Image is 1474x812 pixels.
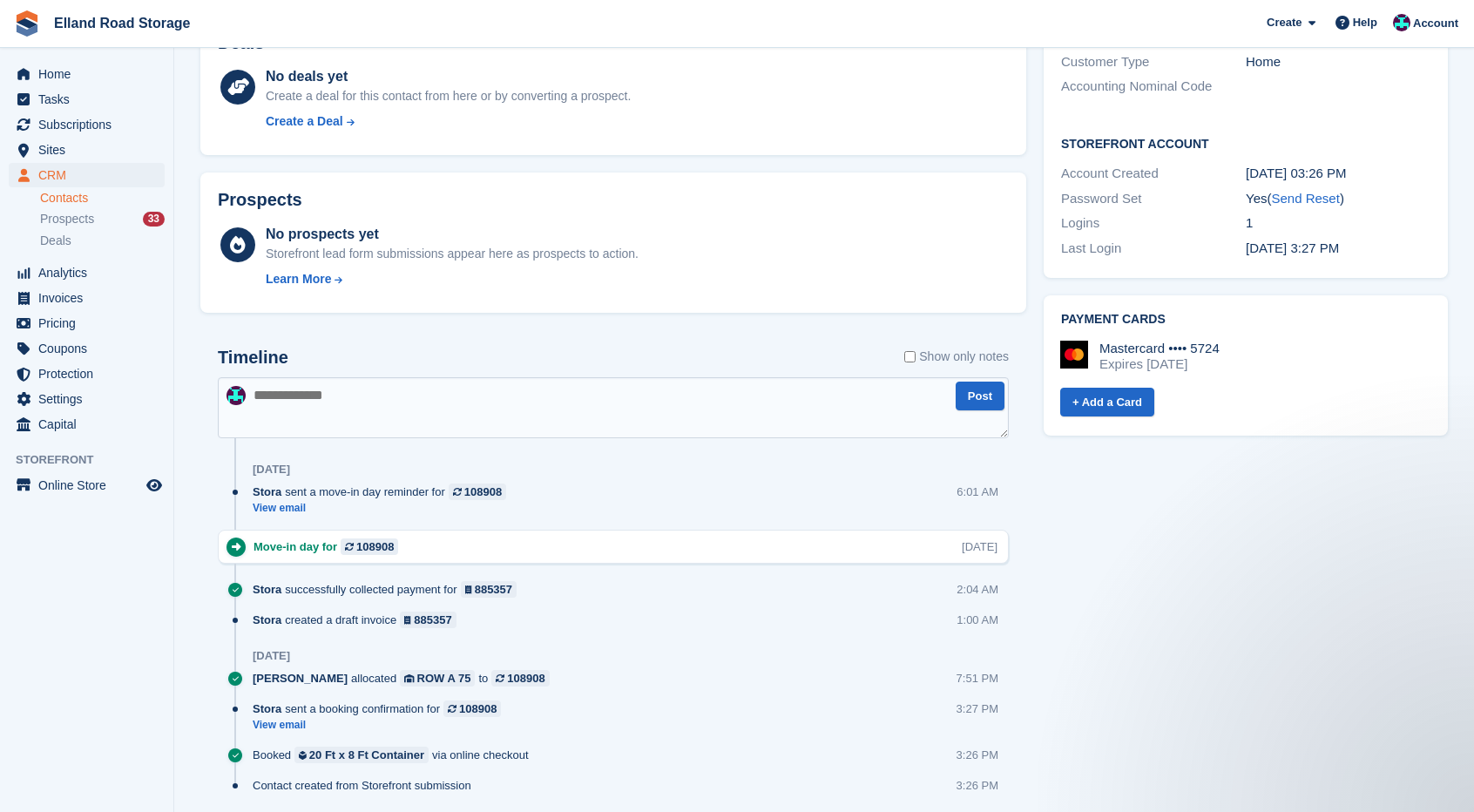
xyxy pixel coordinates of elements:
[957,670,998,687] div: 7:51 PM
[253,700,281,717] span: Stora
[253,501,515,516] a: View email
[253,484,515,500] div: sent a move-in day reminder for
[1061,52,1246,72] div: Customer Type
[38,261,143,285] span: Analytics
[464,484,502,500] div: 108908
[218,348,288,368] h2: Timeline
[144,475,165,496] a: Preview store
[253,612,465,628] div: created a draft invoice
[38,286,143,310] span: Invoices
[507,670,544,687] div: 108908
[1060,388,1154,416] a: + Add a Card
[9,87,165,112] a: menu
[253,747,538,763] div: Booked via online checkout
[1267,191,1343,206] span: ( )
[266,112,343,131] div: Create a Deal
[143,212,165,227] div: 33
[1061,239,1246,259] div: Last Login
[1061,189,1246,209] div: Password Set
[957,777,998,794] div: 3:26 PM
[40,233,71,249] span: Deals
[1246,189,1430,209] div: Yes
[14,10,40,37] img: stora-icon-8386f47178a22dfd0bd8f6a31ec36ba5ce8667c1dd55bd0f319d3a0aa187defe.svg
[1099,356,1220,372] div: Expires [DATE]
[1061,213,1246,233] div: Logins
[9,412,165,436] a: menu
[253,670,558,687] div: allocated to
[1271,191,1339,206] a: Send Reset
[957,612,998,628] div: 1:00 AM
[227,386,246,405] img: Scott Hullah
[309,747,424,763] div: 20 Ft x 8 Ft Container
[356,538,394,555] div: 108908
[904,348,1009,366] label: Show only notes
[253,484,281,500] span: Stora
[414,612,451,628] div: 885357
[38,412,143,436] span: Capital
[1061,164,1246,184] div: Account Created
[253,463,290,477] div: [DATE]
[1060,341,1088,369] img: Mastercard Logo
[253,670,348,687] span: [PERSON_NAME]
[38,387,143,411] span: Settings
[266,270,639,288] a: Learn More
[1413,15,1458,32] span: Account
[47,9,197,37] a: Elland Road Storage
[1099,341,1220,356] div: Mastercard •••• 5724
[38,473,143,497] span: Online Store
[9,163,165,187] a: menu
[400,612,456,628] a: 885357
[9,261,165,285] a: menu
[9,286,165,310] a: menu
[253,700,510,717] div: sent a booking confirmation for
[1353,14,1377,31] span: Help
[266,87,631,105] div: Create a deal for this contact from here or by converting a prospect.
[266,66,631,87] div: No deals yet
[956,382,1004,410] button: Post
[40,232,165,250] a: Deals
[9,112,165,137] a: menu
[1061,134,1430,152] h2: Storefront Account
[38,87,143,112] span: Tasks
[294,747,429,763] a: 20 Ft x 8 Ft Container
[957,700,998,717] div: 3:27 PM
[9,311,165,335] a: menu
[266,112,631,131] a: Create a Deal
[1061,313,1430,327] h2: Payment cards
[461,581,517,598] a: 885357
[962,538,997,555] div: [DATE]
[1393,14,1410,31] img: Scott Hullah
[904,348,916,366] input: Show only notes
[1061,77,1246,97] div: Accounting Nominal Code
[957,581,998,598] div: 2:04 AM
[266,224,639,245] div: No prospects yet
[253,718,510,733] a: View email
[218,190,302,210] h2: Prospects
[38,138,143,162] span: Sites
[38,336,143,361] span: Coupons
[449,484,506,500] a: 108908
[253,612,281,628] span: Stora
[957,747,998,763] div: 3:26 PM
[253,581,281,598] span: Stora
[9,387,165,411] a: menu
[38,163,143,187] span: CRM
[9,336,165,361] a: menu
[1267,14,1302,31] span: Create
[40,210,165,228] a: Prospects 33
[266,270,331,288] div: Learn More
[491,670,549,687] a: 108908
[16,451,173,469] span: Storefront
[1246,213,1430,233] div: 1
[1246,52,1430,72] div: Home
[9,473,165,497] a: menu
[475,581,512,598] div: 885357
[957,484,998,500] div: 6:01 AM
[266,245,639,263] div: Storefront lead form submissions appear here as prospects to action.
[9,138,165,162] a: menu
[1246,240,1339,255] time: 2025-09-18 14:27:30 UTC
[9,62,165,86] a: menu
[38,62,143,86] span: Home
[9,362,165,386] a: menu
[253,649,290,663] div: [DATE]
